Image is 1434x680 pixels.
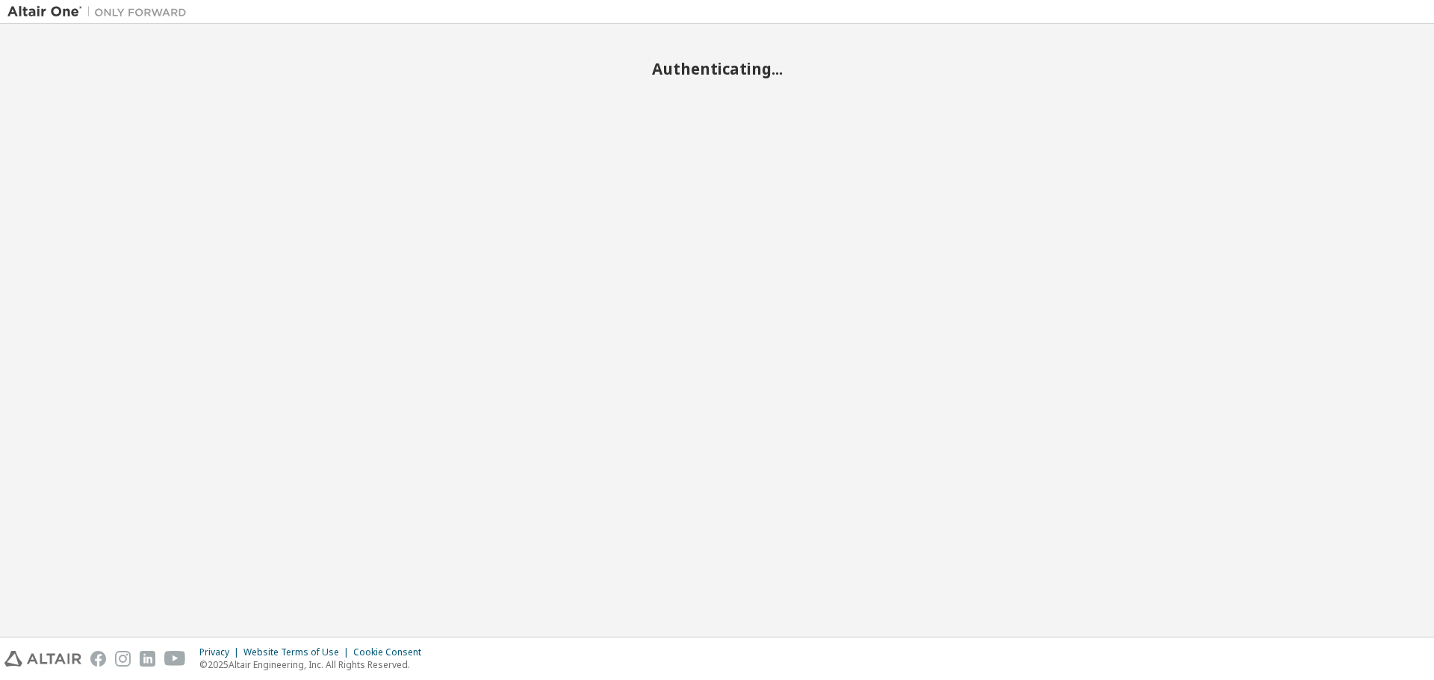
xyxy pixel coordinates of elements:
h2: Authenticating... [7,59,1427,78]
img: altair_logo.svg [4,651,81,667]
img: youtube.svg [164,651,186,667]
img: Altair One [7,4,194,19]
div: Privacy [199,646,243,658]
div: Cookie Consent [353,646,430,658]
img: facebook.svg [90,651,106,667]
p: © 2025 Altair Engineering, Inc. All Rights Reserved. [199,658,430,671]
div: Website Terms of Use [243,646,353,658]
img: instagram.svg [115,651,131,667]
img: linkedin.svg [140,651,155,667]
